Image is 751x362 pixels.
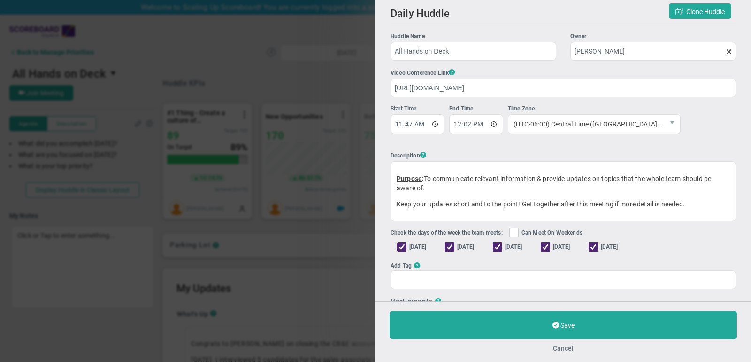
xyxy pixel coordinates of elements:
div: Participants [391,297,433,306]
span: select [664,115,680,134]
input: Owner [570,42,736,61]
span: [DATE] [601,242,618,253]
p: To communicate relevant information & provide updates on topics that the whole team should be awa... [397,174,730,193]
strong: : [397,175,424,182]
span: [DATE] [409,242,426,253]
span: clear [736,47,743,55]
div: Add Tag [391,261,412,270]
input: Add Tag [414,271,435,288]
input: Insert the URL to the Virtual Meeting location... [391,79,736,97]
input: Huddle Name Owner [391,42,556,61]
div: Huddle Name [391,32,556,41]
label: Check the days of the week the team meets: [391,228,503,239]
input: Meeting End Time [449,114,503,134]
input: Meeting Start Time [391,114,444,134]
p: Keep your updates short and to the point! Get together after this meeting if more detail is needed. [397,199,730,209]
button: Save [390,311,737,339]
div: Owner [570,32,736,41]
span: Clone this Huddle [686,8,725,16]
div: Video Conference Link [391,68,736,78]
div: Start Time [391,104,447,113]
span: Daily Huddle [391,8,450,19]
span: [DATE] [553,242,570,253]
span: [DATE] [457,242,474,253]
div: End Time [449,104,506,113]
span: Can Meet On Weekends [521,228,582,239]
div: Time Zone [508,104,681,113]
span: Save [560,322,575,329]
button: Clone Huddle [669,3,731,19]
u: Purpose [397,175,422,182]
span: (UTC-06:00) Central Time ([GEOGRAPHIC_DATA] and [GEOGRAPHIC_DATA]) [508,115,664,134]
div: Description [391,150,736,160]
button: Cancel [553,345,574,352]
span: [DATE] [505,242,522,253]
